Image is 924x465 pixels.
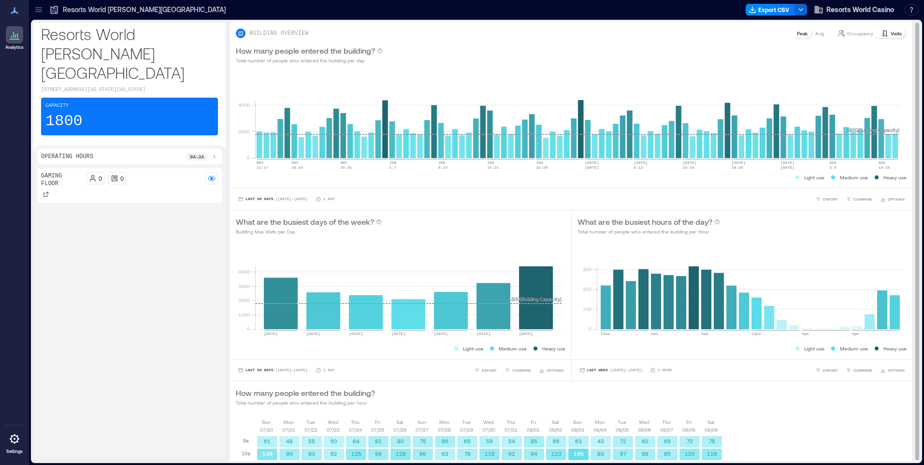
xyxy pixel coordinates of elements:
[595,418,605,426] p: Mon
[519,332,533,336] text: [DATE]
[888,367,905,373] span: OPTIONS
[682,426,695,434] p: 08/08
[620,438,626,444] text: 72
[2,23,27,53] a: Analytics
[588,326,591,332] tspan: 0
[707,418,714,426] p: Sat
[531,418,536,426] p: Fri
[751,332,761,336] text: 12pm
[891,29,902,37] p: Visits
[396,418,403,426] p: Sat
[536,165,548,170] text: 22-28
[634,165,643,170] text: 6-12
[323,196,335,202] p: 1 Day
[349,332,363,336] text: [DATE]
[483,418,494,426] p: Wed
[878,365,907,375] button: OPTIONS
[242,450,250,457] p: 10a
[190,153,204,160] p: 9a - 3a
[328,418,338,426] p: Wed
[236,194,310,204] button: Last 90 Days |[DATE]-[DATE]
[732,160,746,165] text: [DATE]
[434,332,448,336] text: [DATE]
[247,155,250,160] tspan: 0
[549,426,562,434] p: 08/02
[487,165,499,170] text: 15-21
[99,174,102,182] p: 0
[853,196,872,202] span: COMPARE
[542,345,565,352] p: Heavy use
[638,426,651,434] p: 08/06
[813,194,840,204] button: EXPORT
[439,418,449,426] p: Mon
[685,450,695,457] text: 120
[323,367,335,373] p: 1 Day
[340,165,352,170] text: 25-31
[238,102,250,108] tspan: 4000
[472,365,499,375] button: EXPORT
[508,438,515,444] text: 54
[853,367,872,373] span: COMPARE
[582,266,591,272] tspan: 300
[701,332,708,336] text: 8am
[883,174,907,181] p: Heavy use
[442,450,448,457] text: 63
[397,438,404,444] text: 80
[707,450,717,457] text: 116
[883,345,907,352] p: Heavy use
[353,438,360,444] text: 64
[687,438,693,444] text: 72
[601,332,610,336] text: 12am
[331,450,337,457] text: 62
[236,228,382,235] p: Building Max Visits per Day
[327,426,340,434] p: 07/23
[257,165,268,170] text: 11-17
[634,160,648,165] text: [DATE]
[284,418,294,426] p: Mon
[238,297,250,303] tspan: 2000
[249,29,308,37] p: BUILDING OVERVIEW
[476,332,491,336] text: [DATE]
[823,196,838,202] span: EXPORT
[664,450,671,457] text: 85
[390,160,397,165] text: JUN
[797,29,808,37] p: Peak
[238,312,250,318] tspan: 1000
[597,450,604,457] text: 83
[460,426,473,434] p: 07/29
[551,450,562,457] text: 123
[815,29,824,37] p: Avg
[442,438,448,444] text: 86
[844,194,874,204] button: COMPARE
[574,450,584,457] text: 195
[503,365,533,375] button: COMPARE
[571,426,584,434] p: 08/03
[506,418,515,426] p: Thu
[620,450,627,457] text: 97
[238,269,250,275] tspan: 4000
[282,426,295,434] p: 07/21
[829,160,837,165] text: AUG
[286,438,293,444] text: 48
[291,165,303,170] text: 18-24
[375,438,382,444] text: 82
[308,438,315,444] text: 55
[485,450,495,457] text: 115
[686,418,692,426] p: Fri
[852,332,859,336] text: 8pm
[804,174,824,181] p: Light use
[3,427,26,457] a: Settings
[375,418,380,426] p: Fri
[888,196,905,202] span: OPTIONS
[577,228,720,235] p: Total number of people who entered the building per Hour
[639,418,650,426] p: Wed
[683,160,697,165] text: [DATE]
[236,399,375,407] p: Total number of people who entered the building per hour
[260,426,273,434] p: 07/20
[331,438,337,444] text: 50
[746,4,795,15] button: Export CSV
[662,418,671,426] p: Thu
[286,450,293,457] text: 90
[664,438,671,444] text: 69
[236,216,374,228] p: What are the busiest days of the week?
